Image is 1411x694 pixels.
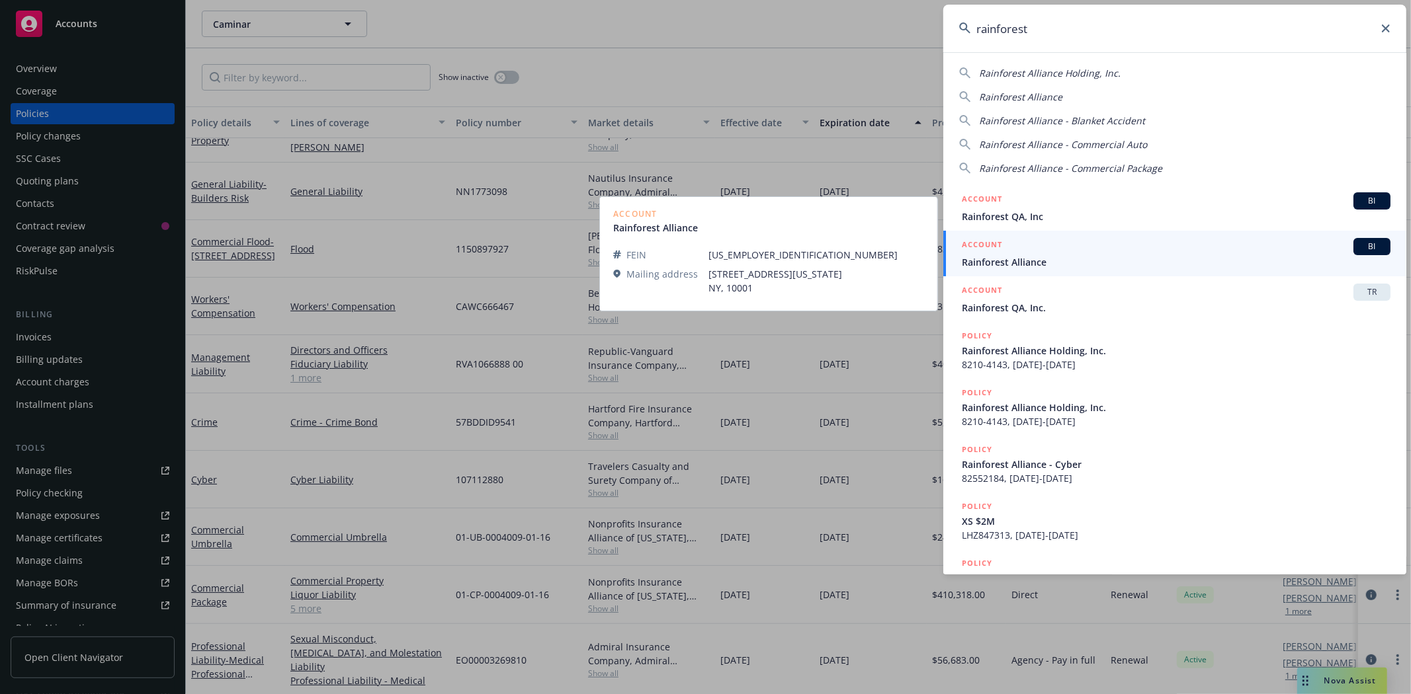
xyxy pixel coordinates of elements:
h5: POLICY [962,557,992,570]
a: POLICYRainforest Alliance Holding, Inc.8210-4143, [DATE]-[DATE] [943,379,1406,436]
span: Rainforest QA, Inc [962,210,1390,223]
h5: POLICY [962,500,992,513]
span: LHZ847313, [DATE]-[DATE] [962,528,1390,542]
span: Rainforest Alliance - Cyber [962,457,1390,471]
span: Rainforest Alliance - Blanket Accident [979,114,1145,127]
span: XS $2M [962,514,1390,528]
span: 82552184, [DATE]-[DATE] [962,471,1390,485]
a: POLICYRainforest Alliance Holding, Inc.8210-4143, [DATE]-[DATE] [943,322,1406,379]
h5: ACCOUNT [962,238,1002,254]
span: 8210-4143, [DATE]-[DATE] [962,358,1390,371]
a: ACCOUNTBIRainforest QA, Inc [943,185,1406,231]
input: Search... [943,5,1406,52]
span: Rainforest Alliance - Commercial Auto [979,138,1147,151]
h5: POLICY [962,386,992,399]
span: Rainforest Alliance - Cyber [962,571,1390,585]
a: ACCOUNTBIRainforest Alliance [943,231,1406,276]
span: Rainforest Alliance Holding, Inc. [962,344,1390,358]
span: Rainforest Alliance Holding, Inc. [979,67,1121,79]
span: BI [1359,241,1385,252]
span: Rainforest Alliance [962,255,1390,269]
h5: ACCOUNT [962,192,1002,208]
span: BI [1359,195,1385,207]
span: 8210-4143, [DATE]-[DATE] [962,414,1390,428]
span: Rainforest Alliance [979,91,1062,103]
h5: POLICY [962,443,992,456]
a: POLICYRainforest Alliance - Cyber [943,549,1406,606]
a: POLICYXS $2MLHZ847313, [DATE]-[DATE] [943,492,1406,549]
a: ACCOUNTTRRainforest QA, Inc. [943,276,1406,322]
span: Rainforest Alliance Holding, Inc. [962,401,1390,414]
span: TR [1359,286,1385,298]
h5: ACCOUNT [962,284,1002,299]
span: Rainforest Alliance - Commercial Package [979,162,1162,174]
a: POLICYRainforest Alliance - Cyber82552184, [DATE]-[DATE] [943,436,1406,492]
span: Rainforest QA, Inc. [962,301,1390,315]
h5: POLICY [962,329,992,342]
